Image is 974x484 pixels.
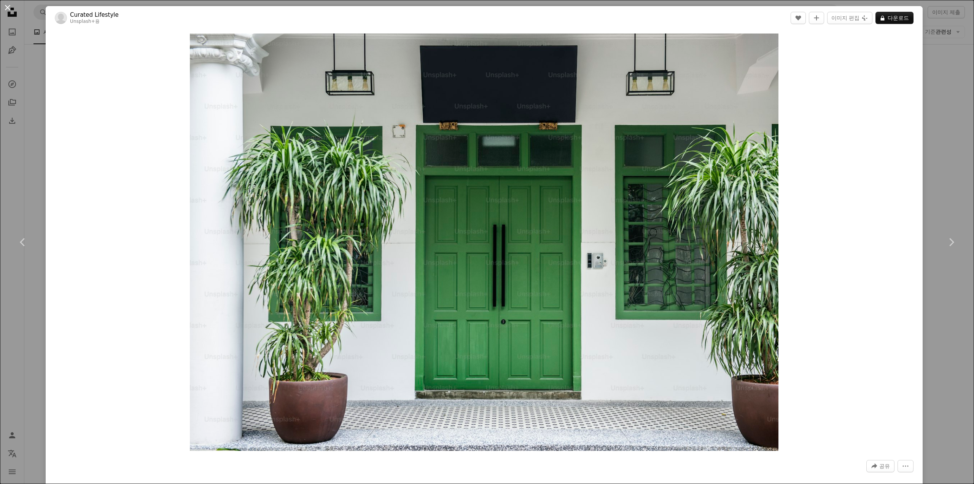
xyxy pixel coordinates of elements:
button: 좋아요 [791,12,806,24]
button: 이 이미지 공유 [866,460,894,472]
button: 이 이미지 확대 [190,34,778,451]
a: Unsplash+ [70,19,95,24]
button: 컬렉션에 추가 [809,12,824,24]
button: 다운로드 [875,12,914,24]
a: 다음 [928,206,974,279]
button: 이미지 편집 [827,12,872,24]
div: 용 [70,19,119,25]
img: 녹색과 흰색의 복고풍 건물 스타일 [190,34,778,451]
span: 공유 [879,460,890,472]
a: Curated Lifestyle [70,11,119,19]
img: Curated Lifestyle의 프로필로 이동 [55,12,67,24]
button: 더 많은 작업 [898,460,914,472]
